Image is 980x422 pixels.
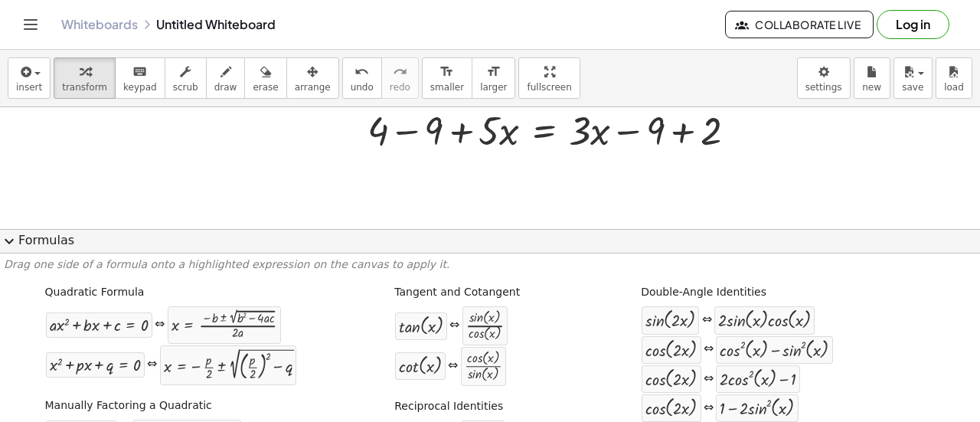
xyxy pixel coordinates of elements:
span: scrub [173,82,198,93]
span: smaller [430,82,464,93]
span: draw [214,82,237,93]
span: larger [480,82,507,93]
button: fullscreen [518,57,580,99]
span: settings [805,82,842,93]
button: Collaborate Live [725,11,874,38]
button: redoredo [381,57,419,99]
i: format_size [439,63,454,81]
label: Quadratic Formula [45,285,145,300]
div: ⇔ [704,341,714,358]
div: ⇔ [704,400,714,417]
button: format_sizelarger [472,57,515,99]
button: scrub [165,57,207,99]
button: transform [54,57,116,99]
i: redo [393,63,407,81]
span: fullscreen [527,82,571,93]
span: keypad [123,82,157,93]
button: keyboardkeypad [115,57,165,99]
div: ⇔ [448,358,458,375]
button: draw [206,57,246,99]
label: Tangent and Cotangent [394,285,520,300]
span: erase [253,82,278,93]
div: ⇔ [702,312,712,329]
button: load [936,57,972,99]
p: Drag one side of a formula onto a highlighted expression on the canvas to apply it. [4,257,976,273]
span: undo [351,82,374,93]
span: transform [62,82,107,93]
button: settings [797,57,851,99]
button: insert [8,57,51,99]
label: Reciprocal Identities [394,399,503,414]
span: Collaborate Live [738,18,861,31]
button: undoundo [342,57,382,99]
button: Toggle navigation [18,12,43,37]
a: Whiteboards [61,17,138,32]
button: new [854,57,890,99]
button: save [893,57,933,99]
div: ⇔ [704,371,714,388]
button: erase [244,57,286,99]
span: insert [16,82,42,93]
span: arrange [295,82,331,93]
label: Manually Factoring a Quadratic [45,398,212,414]
span: load [944,82,964,93]
div: ⇔ [449,317,459,335]
i: keyboard [132,63,147,81]
div: ⇔ [155,316,165,334]
button: format_sizesmaller [422,57,472,99]
button: arrange [286,57,339,99]
span: save [902,82,923,93]
i: undo [354,63,369,81]
label: Double-Angle Identities [641,285,766,300]
i: format_size [486,63,501,81]
button: Log in [877,10,949,39]
span: new [862,82,881,93]
div: ⇔ [147,356,157,374]
span: redo [390,82,410,93]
